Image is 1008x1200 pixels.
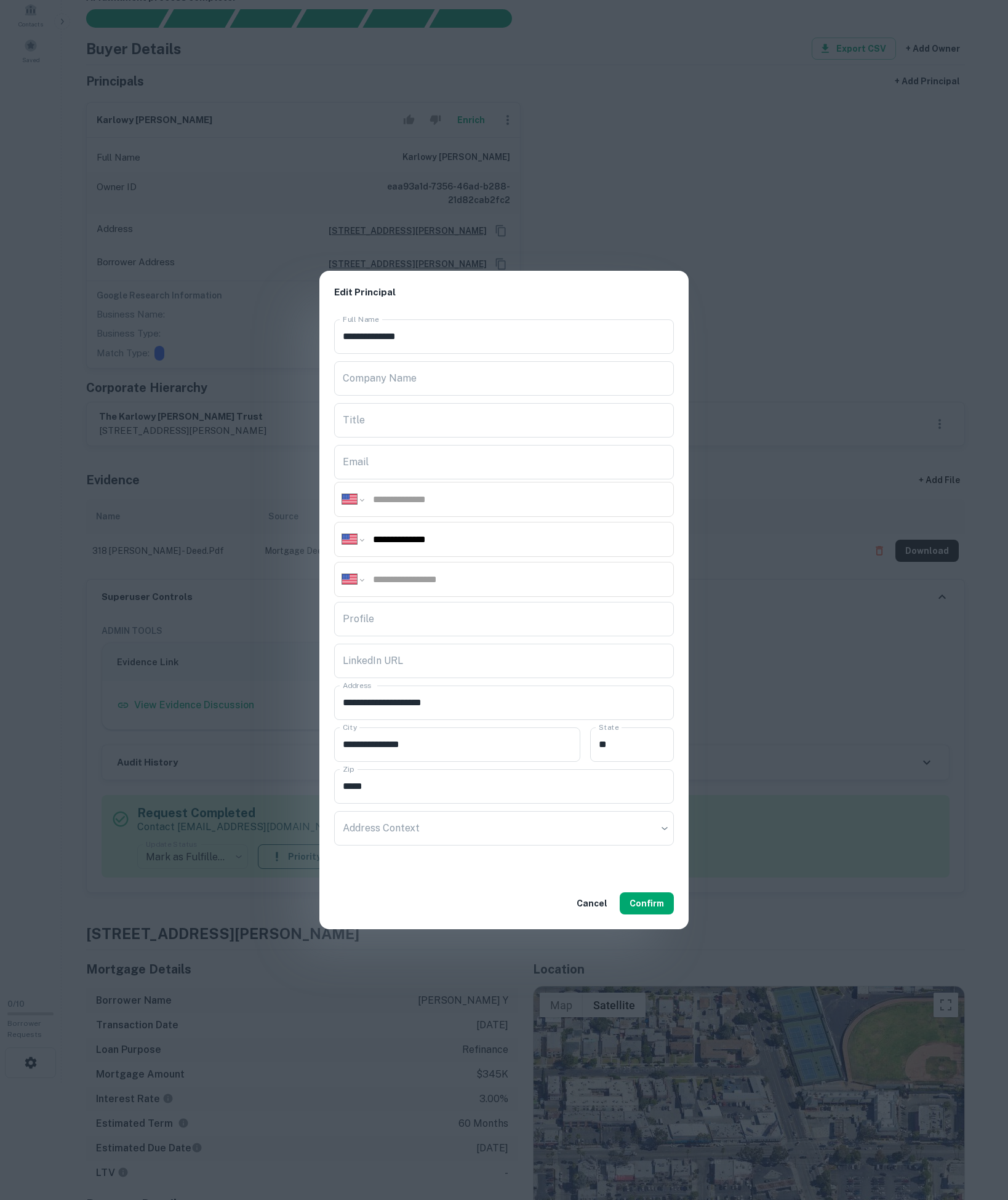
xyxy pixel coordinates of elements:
[572,892,612,914] button: Cancel
[319,271,689,314] h2: Edit Principal
[599,722,618,732] label: State
[343,722,357,732] label: City
[620,892,674,914] button: Confirm
[334,811,674,846] div: ​
[343,680,371,690] label: Address
[343,314,379,324] label: Full Name
[946,1102,1008,1161] iframe: Chat Widget
[343,764,354,774] label: Zip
